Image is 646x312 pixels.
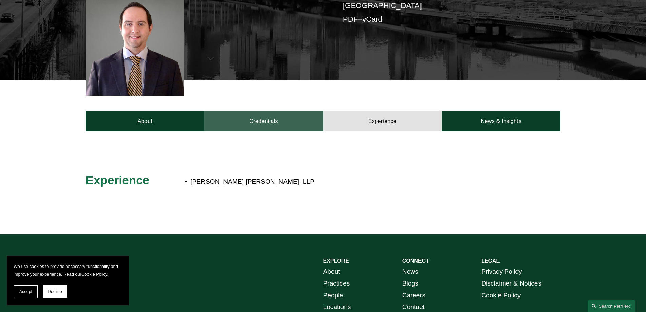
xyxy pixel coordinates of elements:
strong: LEGAL [481,258,500,264]
a: Experience [323,111,442,131]
a: News [402,266,418,278]
strong: EXPLORE [323,258,349,264]
span: Experience [86,173,150,187]
a: Privacy Policy [481,266,522,278]
button: Accept [14,285,38,298]
a: Blogs [402,278,418,290]
a: PDF [343,15,358,23]
section: Cookie banner [7,256,129,305]
strong: CONNECT [402,258,429,264]
a: News & Insights [442,111,560,131]
a: People [323,290,344,301]
span: Decline [48,289,62,294]
a: Credentials [204,111,323,131]
a: About [323,266,340,278]
a: Cookie Policy [481,290,521,301]
a: Careers [402,290,425,301]
p: [PERSON_NAME] [PERSON_NAME], LLP [190,176,501,188]
a: Search this site [588,300,635,312]
button: Decline [43,285,67,298]
a: Cookie Policy [81,272,107,277]
a: vCard [362,15,383,23]
span: Accept [19,289,32,294]
p: We use cookies to provide necessary functionality and improve your experience. Read our . [14,262,122,278]
a: About [86,111,204,131]
a: Practices [323,278,350,290]
a: Disclaimer & Notices [481,278,541,290]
